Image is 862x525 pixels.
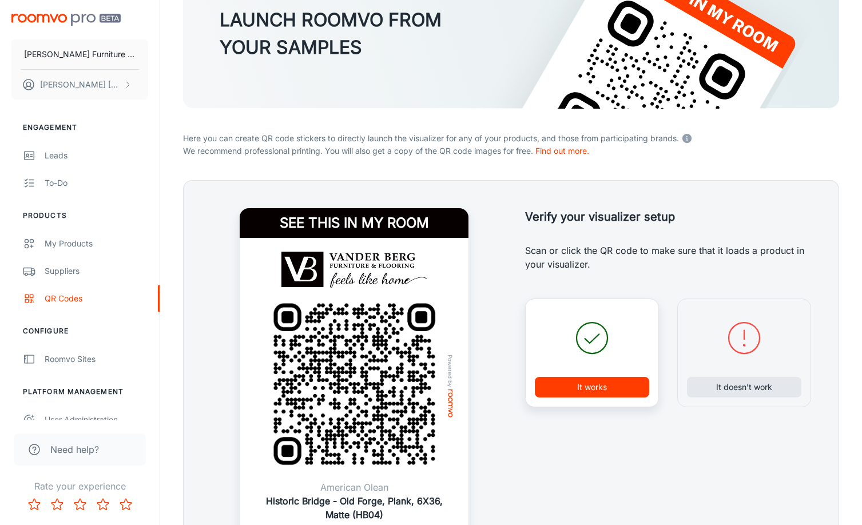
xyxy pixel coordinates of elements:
[24,48,136,61] p: [PERSON_NAME] Furniture & Flooring
[11,70,148,100] button: [PERSON_NAME] [PERSON_NAME]
[50,443,99,456] span: Need help?
[183,145,839,157] p: We recommend professional printing. You will also get a copy of the QR code images for free.
[69,493,92,516] button: Rate 3 star
[535,146,589,156] a: Find out more.
[45,353,148,365] div: Roomvo Sites
[281,252,427,288] img: Vander Berg Furniture & Flooring
[525,244,812,271] p: Scan or click the QR code to make sure that it loads a product in your visualizer.
[46,493,69,516] button: Rate 2 star
[11,14,121,26] img: Roomvo PRO Beta
[687,377,801,397] button: It doesn’t work
[9,479,150,493] p: Rate your experience
[444,355,456,387] span: Powered by
[183,130,839,145] p: Here you can create QR code stickers to directly launch the visualizer for any of your products, ...
[535,377,649,397] button: It works
[220,6,442,61] h3: LAUNCH ROOMVO FROM YOUR SAMPLES
[45,177,148,189] div: To-do
[448,389,452,417] img: roomvo
[258,288,451,480] img: QR Code Example
[23,493,46,516] button: Rate 1 star
[525,208,812,225] h5: Verify your visualizer setup
[40,78,121,91] p: [PERSON_NAME] [PERSON_NAME]
[45,265,148,277] div: Suppliers
[114,493,137,516] button: Rate 5 star
[11,39,148,69] button: [PERSON_NAME] Furniture & Flooring
[45,413,148,426] div: User Administration
[253,480,455,494] p: American Olean
[92,493,114,516] button: Rate 4 star
[45,292,148,305] div: QR Codes
[45,237,148,250] div: My Products
[45,149,148,162] div: Leads
[240,208,468,238] h4: See this in my room
[253,494,455,522] p: Historic Bridge - Old Forge, Plank, 6X36, Matte (HB04)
